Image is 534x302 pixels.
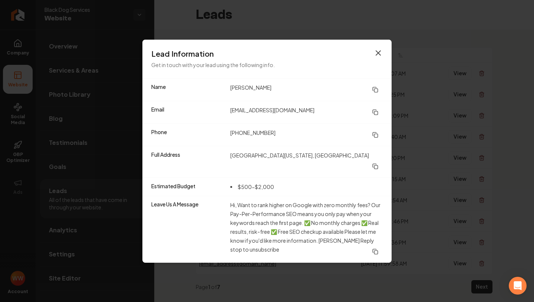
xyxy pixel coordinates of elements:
dd: Hi, Want to rank higher on Google with zero monthly fees? Our Pay-Per-Performance SEO means you o... [230,200,383,258]
p: Get in touch with your lead using the following info. [151,60,383,69]
dt: Email [151,106,224,119]
dt: Estimated Budget [151,182,224,191]
dt: Name [151,83,224,96]
dd: [GEOGRAPHIC_DATA][US_STATE], [GEOGRAPHIC_DATA] [230,151,383,173]
dd: [PHONE_NUMBER] [230,128,383,142]
dt: Phone [151,128,224,142]
h3: Lead Information [151,49,383,59]
li: $500-$2,000 [230,182,274,191]
dd: [EMAIL_ADDRESS][DOMAIN_NAME] [230,106,383,119]
dt: Full Address [151,151,224,173]
dd: [PERSON_NAME] [230,83,383,96]
dt: Leave Us A Message [151,200,224,258]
